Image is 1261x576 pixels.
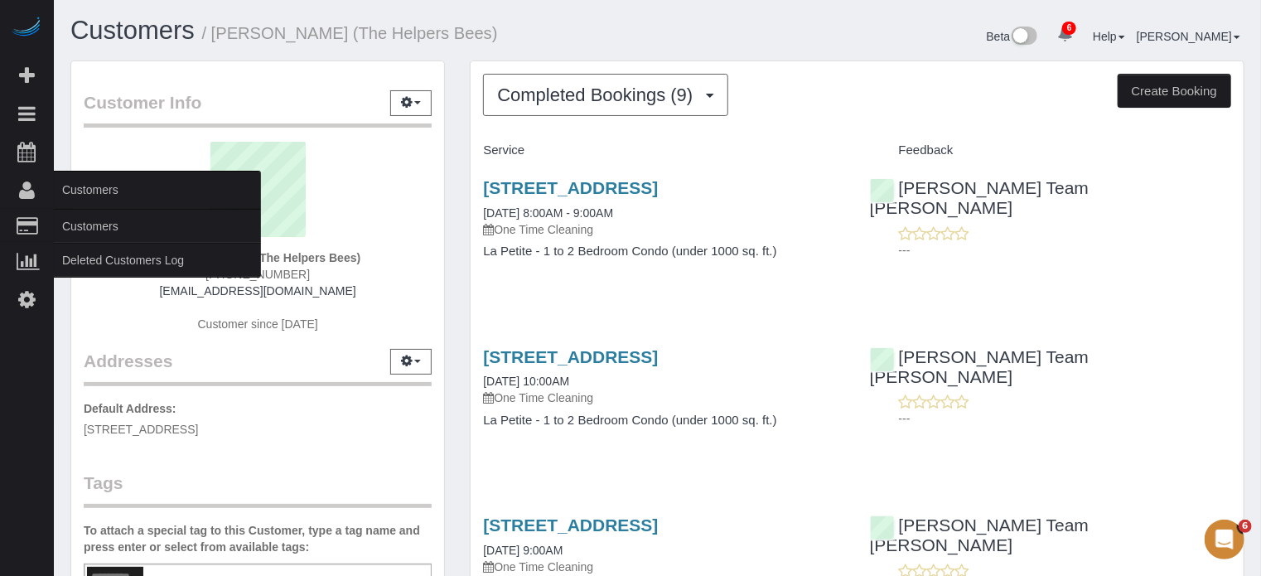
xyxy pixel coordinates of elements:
[84,471,432,508] legend: Tags
[870,347,1089,386] a: [PERSON_NAME] Team [PERSON_NAME]
[84,423,198,436] span: [STREET_ADDRESS]
[870,143,1231,157] h4: Feedback
[1239,520,1252,533] span: 6
[1118,74,1231,109] button: Create Booking
[483,74,728,116] button: Completed Bookings (9)
[1137,30,1240,43] a: [PERSON_NAME]
[483,244,844,259] h4: La Petite - 1 to 2 Bedroom Condo (under 1000 sq. ft.)
[483,221,844,238] p: One Time Cleaning
[84,400,176,417] label: Default Address:
[483,414,844,428] h4: La Petite - 1 to 2 Bedroom Condo (under 1000 sq. ft.)
[987,30,1038,43] a: Beta
[483,390,844,406] p: One Time Cleaning
[899,242,1231,259] p: ---
[70,16,195,45] a: Customers
[1049,17,1081,53] a: 6
[1093,30,1125,43] a: Help
[483,515,658,535] a: [STREET_ADDRESS]
[54,209,261,278] ul: Customers
[483,178,658,197] a: [STREET_ADDRESS]
[1010,27,1037,48] img: New interface
[160,284,356,298] a: [EMAIL_ADDRESS][DOMAIN_NAME]
[54,210,261,243] a: Customers
[483,143,844,157] h4: Service
[54,171,261,209] span: Customers
[483,206,613,220] a: [DATE] 8:00AM - 9:00AM
[84,90,432,128] legend: Customer Info
[84,522,432,555] label: To attach a special tag to this Customer, type a tag name and press enter or select from availabl...
[202,24,498,42] small: / [PERSON_NAME] (The Helpers Bees)
[870,178,1089,217] a: [PERSON_NAME] Team [PERSON_NAME]
[483,375,569,388] a: [DATE] 10:00AM
[10,17,43,40] img: Automaid Logo
[483,347,658,366] a: [STREET_ADDRESS]
[1062,22,1076,35] span: 6
[198,317,318,331] span: Customer since [DATE]
[497,85,701,105] span: Completed Bookings (9)
[483,544,563,557] a: [DATE] 9:00AM
[1205,520,1244,559] iframe: Intercom live chat
[54,244,261,277] a: Deleted Customers Log
[205,268,310,281] span: [PHONE_NUMBER]
[870,515,1089,554] a: [PERSON_NAME] Team [PERSON_NAME]
[483,559,844,575] p: One Time Cleaning
[899,410,1231,427] p: ---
